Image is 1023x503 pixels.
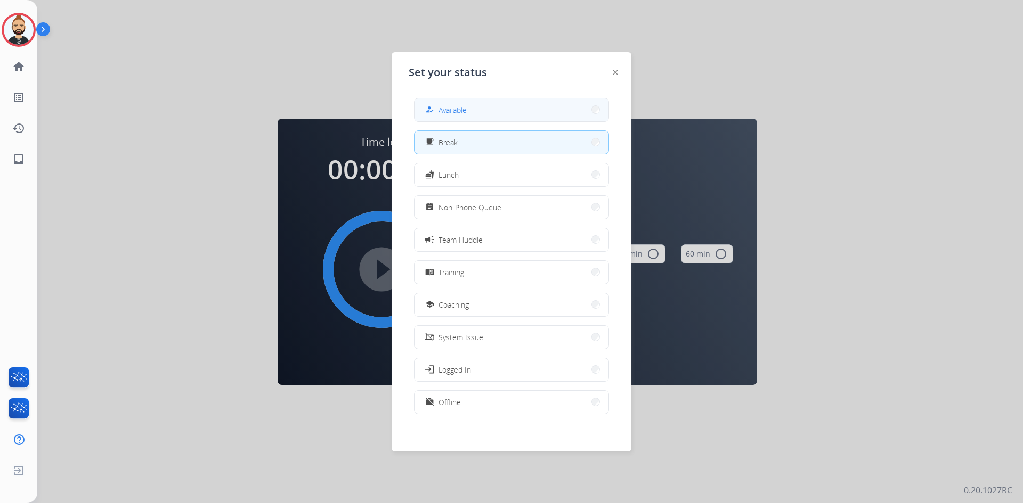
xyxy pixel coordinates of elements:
mat-icon: school [425,300,434,309]
mat-icon: campaign [424,234,435,245]
button: Available [415,98,608,121]
button: Non-Phone Queue [415,196,608,219]
span: Team Huddle [439,234,483,245]
mat-icon: fastfood [425,170,434,179]
span: Break [439,137,458,148]
span: Logged In [439,364,471,375]
button: Logged In [415,358,608,381]
span: Available [439,104,467,116]
mat-icon: free_breakfast [425,138,434,147]
button: Coaching [415,293,608,316]
button: Training [415,261,608,284]
span: Lunch [439,169,459,180]
span: System Issue [439,332,483,343]
img: close-button [613,70,618,75]
mat-icon: list_alt [12,91,25,104]
img: avatar [4,15,34,45]
span: Coaching [439,299,469,310]
mat-icon: history [12,122,25,135]
mat-icon: login [424,364,435,375]
mat-icon: home [12,60,25,73]
button: System Issue [415,326,608,349]
span: Offline [439,397,461,408]
mat-icon: how_to_reg [425,105,434,114]
span: Training [439,267,464,278]
p: 0.20.1027RC [964,484,1012,497]
mat-icon: work_off [425,398,434,407]
mat-icon: menu_book [425,268,434,277]
button: Lunch [415,163,608,186]
button: Team Huddle [415,228,608,251]
mat-icon: assignment [425,203,434,212]
mat-icon: phonelink_off [425,333,434,342]
button: Offline [415,391,608,414]
button: Break [415,131,608,154]
span: Non-Phone Queue [439,202,501,213]
span: Set your status [409,65,487,80]
mat-icon: inbox [12,153,25,166]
